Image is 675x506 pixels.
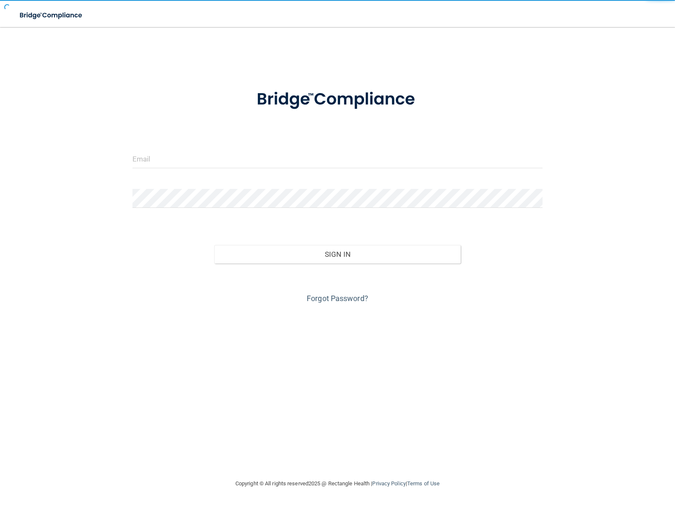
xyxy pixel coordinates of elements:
[239,78,436,121] img: bridge_compliance_login_screen.278c3ca4.svg
[214,245,461,264] button: Sign In
[13,7,90,24] img: bridge_compliance_login_screen.278c3ca4.svg
[407,480,440,487] a: Terms of Use
[184,470,491,497] div: Copyright © All rights reserved 2025 @ Rectangle Health | |
[372,480,405,487] a: Privacy Policy
[132,149,543,168] input: Email
[307,294,368,303] a: Forgot Password?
